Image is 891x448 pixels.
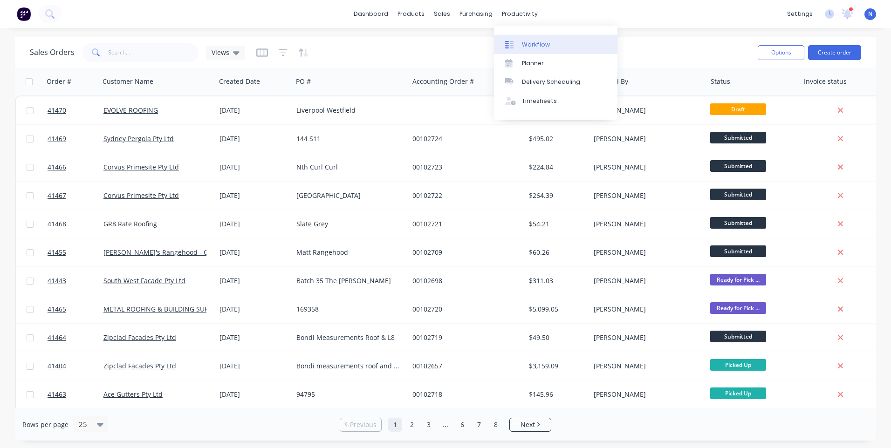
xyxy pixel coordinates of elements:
[710,217,766,229] span: Submitted
[594,219,697,229] div: [PERSON_NAME]
[48,153,103,181] a: 41466
[108,43,199,62] input: Search...
[22,420,69,429] span: Rows per page
[296,134,400,143] div: 144 S11
[219,333,289,342] div: [DATE]
[103,390,163,399] a: Ace Gutters Pty Ltd
[529,219,583,229] div: $54.21
[808,45,861,60] button: Create order
[48,324,103,352] a: 41464
[412,219,516,229] div: 00102721
[296,106,400,115] div: Liverpool Westfield
[296,333,400,342] div: Bondi Measurements Roof & L8
[296,305,400,314] div: 169358
[48,248,66,257] span: 41455
[594,163,697,172] div: [PERSON_NAME]
[412,361,516,371] div: 00102657
[17,7,31,21] img: Factory
[782,7,817,21] div: settings
[439,418,452,432] a: Jump forward
[103,134,174,143] a: Sydney Pergola Pty Ltd
[494,54,617,73] a: Planner
[103,106,158,115] a: EVOLVE ROOFING
[412,305,516,314] div: 00102720
[212,48,229,57] span: Views
[594,305,697,314] div: [PERSON_NAME]
[103,191,179,200] a: Corvus Primesite Pty Ltd
[489,418,503,432] a: Page 8
[48,361,66,371] span: 41404
[594,191,697,200] div: [PERSON_NAME]
[412,333,516,342] div: 00102719
[594,248,697,257] div: [PERSON_NAME]
[594,390,697,399] div: [PERSON_NAME]
[455,7,497,21] div: purchasing
[529,191,583,200] div: $264.39
[30,48,75,57] h1: Sales Orders
[529,305,583,314] div: $5,099.05
[758,45,804,60] button: Options
[219,77,260,86] div: Created Date
[103,163,179,171] a: Corvus Primesite Pty Ltd
[710,359,766,371] span: Picked Up
[710,274,766,285] span: Ready for Pick ...
[522,97,557,105] div: Timesheets
[710,245,766,257] span: Submitted
[412,134,516,143] div: 00102724
[405,418,419,432] a: Page 2
[103,305,251,313] a: METAL ROOFING & BUILDING SUPPLIES PTY LTD
[594,134,697,143] div: [PERSON_NAME]
[47,77,71,86] div: Order #
[296,163,400,172] div: Nth Curl Curl
[429,7,455,21] div: sales
[494,92,617,110] a: Timesheets
[48,96,103,124] a: 41470
[219,390,289,399] div: [DATE]
[412,276,516,285] div: 00102698
[710,387,766,399] span: Picked Up
[296,361,400,371] div: Bondi measurements roof and L8
[710,302,766,314] span: Ready for Pick ...
[48,276,66,285] span: 41443
[412,390,516,399] div: 00102718
[340,420,381,429] a: Previous page
[594,361,697,371] div: [PERSON_NAME]
[48,238,103,266] a: 41455
[48,125,103,153] a: 41469
[48,380,103,408] a: 41463
[219,248,289,257] div: [DATE]
[510,420,551,429] a: Next page
[219,219,289,229] div: [DATE]
[48,333,66,342] span: 41464
[336,418,555,432] ul: Pagination
[412,248,516,257] div: 00102709
[522,59,544,68] div: Planner
[710,189,766,200] span: Submitted
[103,333,176,342] a: Zipclad Facades Pty Ltd
[710,331,766,342] span: Submitted
[350,420,377,429] span: Previous
[529,333,583,342] div: $49.50
[296,191,400,200] div: [GEOGRAPHIC_DATA]
[868,10,872,18] span: N
[296,390,400,399] div: 94795
[103,77,153,86] div: Customer Name
[804,77,847,86] div: Invoice status
[48,390,66,399] span: 41463
[103,276,185,285] a: South West Facade Pty Ltd
[522,78,580,86] div: Delivery Scheduling
[529,276,583,285] div: $311.03
[48,106,66,115] span: 41470
[412,191,516,200] div: 00102722
[48,191,66,200] span: 41467
[219,106,289,115] div: [DATE]
[711,77,730,86] div: Status
[422,418,436,432] a: Page 3
[393,7,429,21] div: products
[529,390,583,399] div: $145.96
[710,160,766,172] span: Submitted
[219,191,289,200] div: [DATE]
[497,7,542,21] div: productivity
[529,361,583,371] div: $3,159.09
[48,267,103,295] a: 41443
